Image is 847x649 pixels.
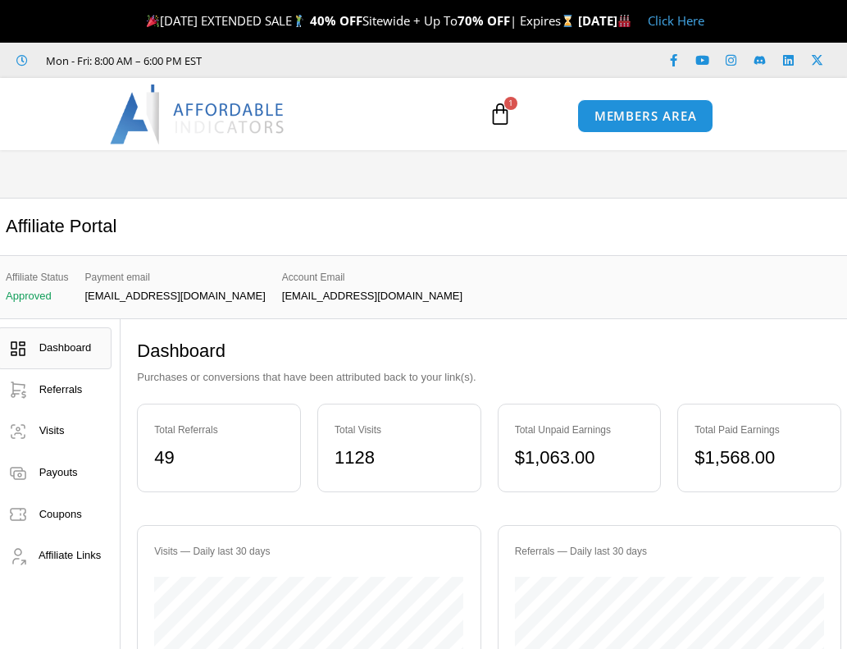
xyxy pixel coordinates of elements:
[694,447,775,468] bdi: 1,568.00
[464,90,536,138] a: 1
[515,447,595,468] bdi: 1,063.00
[694,447,704,468] span: $
[6,290,69,302] p: Approved
[154,421,284,439] div: Total Referrals
[85,268,266,286] span: Payment email
[578,12,631,29] strong: [DATE]
[282,268,462,286] span: Account Email
[137,368,841,387] p: Purchases or conversions that have been attributed back to your link(s).
[594,110,697,122] span: MEMBERS AREA
[282,290,462,302] p: [EMAIL_ADDRESS][DOMAIN_NAME]
[154,542,463,560] div: Visits — Daily last 30 days
[515,542,824,560] div: Referrals — Daily last 30 days
[110,85,286,144] img: LogoAI | Affordable Indicators – NinjaTrader
[39,341,92,354] span: Dashboard
[6,215,116,239] h2: Affiliate Portal
[515,421,644,439] div: Total Unpaid Earnings
[577,99,714,133] a: MEMBERS AREA
[310,12,362,29] strong: 40% OFF
[42,51,202,71] span: Mon - Fri: 8:00 AM – 6:00 PM EST
[504,97,517,110] span: 1
[147,15,159,27] img: 🎉
[515,447,525,468] span: $
[335,441,464,475] div: 1128
[694,421,824,439] div: Total Paid Earnings
[154,441,284,475] div: 49
[85,290,266,302] p: [EMAIL_ADDRESS][DOMAIN_NAME]
[39,508,82,520] span: Coupons
[562,15,574,27] img: ⌛
[6,268,69,286] span: Affiliate Status
[648,12,704,29] a: Click Here
[458,12,510,29] strong: 70% OFF
[39,466,78,478] span: Payouts
[39,383,83,395] span: Referrals
[39,424,65,436] span: Visits
[335,421,464,439] div: Total Visits
[618,15,631,27] img: 🏭
[137,340,841,363] h2: Dashboard
[214,53,460,69] iframe: Customer reviews powered by Trustpilot
[143,12,577,29] span: [DATE] EXTENDED SALE Sitewide + Up To | Expires
[293,15,305,27] img: 🏌️‍♂️
[39,549,101,561] span: Affiliate Links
